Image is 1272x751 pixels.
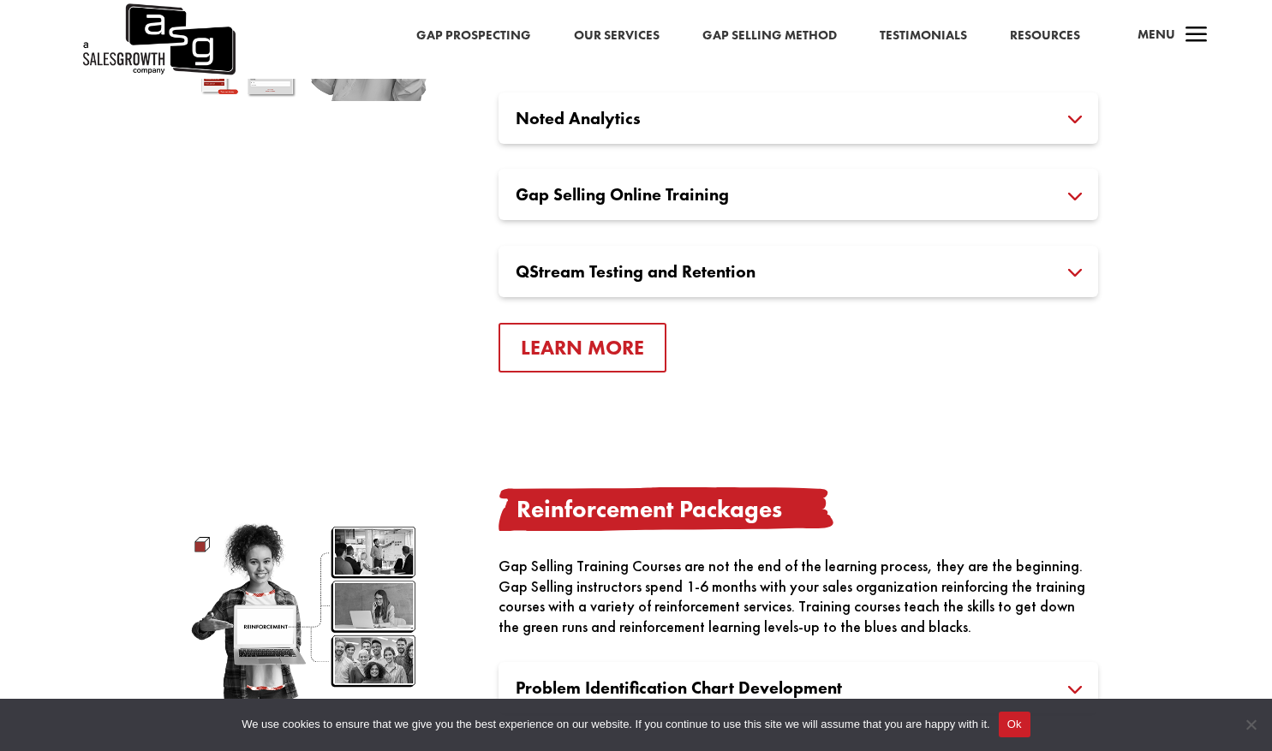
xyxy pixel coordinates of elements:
h3: Reinforcement Packages [499,487,1098,530]
span: Menu [1138,26,1175,43]
a: Our Services [574,25,660,47]
span: We use cookies to ensure that we give you the best experience on our website. If you continue to ... [242,716,989,733]
a: Gap Selling Method [702,25,837,47]
h3: QStream Testing and Retention [516,263,1081,280]
h3: Problem Identification Chart Development [516,679,1081,696]
span: a [1179,19,1214,53]
a: Gap Prospecting [416,25,531,47]
a: Learn More [499,323,666,373]
span: No [1242,716,1259,733]
div: Gap Selling Training Courses are not the end of the learning process, they are the beginning. Gap... [499,556,1098,636]
a: Resources [1010,25,1080,47]
button: Ok [999,712,1030,737]
img: reinforcement-packages [174,515,448,699]
h3: Gap Selling Online Training [516,186,1081,203]
a: Testimonials [880,25,967,47]
h3: Noted Analytics [516,110,1081,127]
